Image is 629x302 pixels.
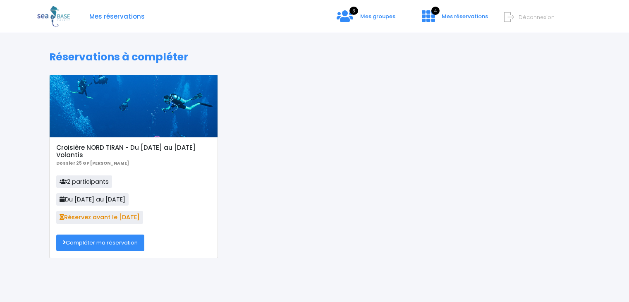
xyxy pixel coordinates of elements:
a: Compléter ma réservation [56,235,144,251]
span: Mes réservations [442,12,488,20]
span: 3 [349,7,358,15]
span: Déconnexion [519,13,555,21]
span: Mes groupes [360,12,395,20]
b: Dossier 25 GP [PERSON_NAME] [56,160,129,166]
span: Du [DATE] au [DATE] [56,193,129,206]
span: 2 participants [56,175,112,188]
h5: Croisière NORD TIRAN - Du [DATE] au [DATE] Volantis [56,144,210,159]
span: Réservez avant le [DATE] [56,211,143,223]
a: 4 Mes réservations [415,15,493,23]
a: 3 Mes groupes [330,15,402,23]
h1: Réservations à compléter [49,51,580,63]
span: 4 [431,7,440,15]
